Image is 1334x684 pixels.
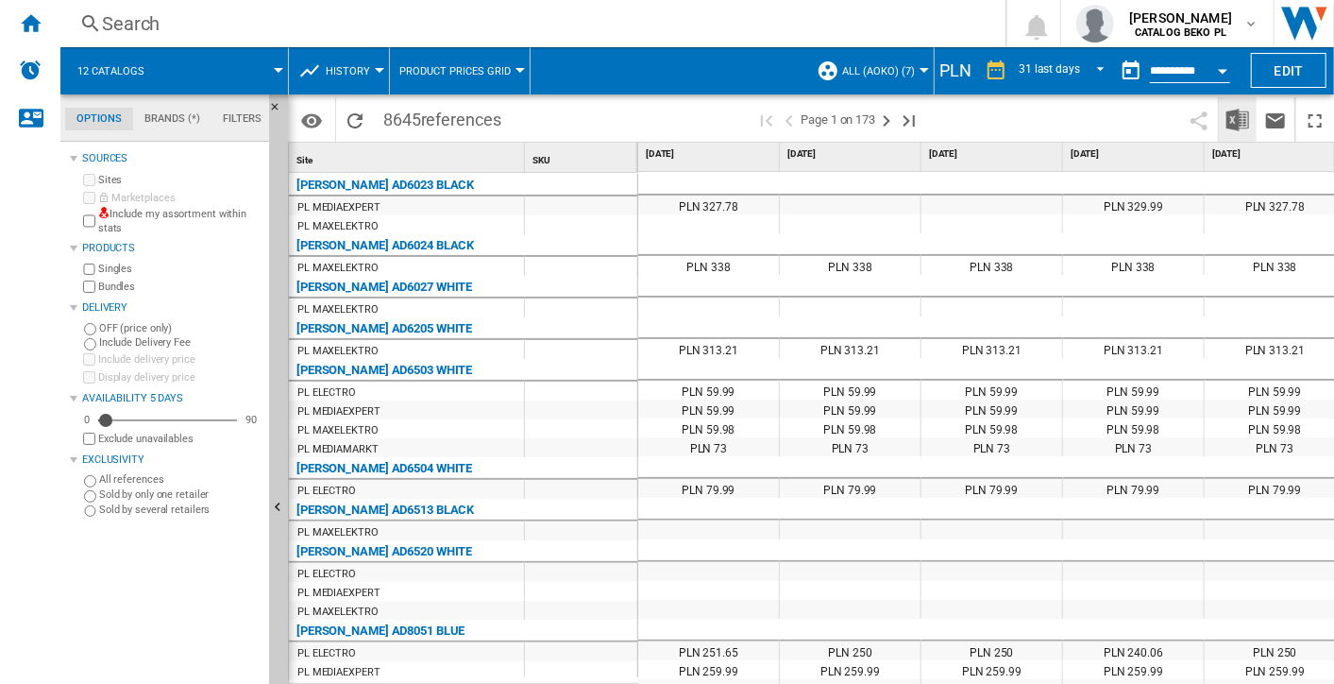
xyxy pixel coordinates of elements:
button: Options [293,103,330,137]
div: PL ELECTRO [297,644,356,663]
div: PLN 338 [921,256,1062,275]
div: PLN 251.65 [638,641,779,660]
button: Reload [336,97,374,142]
img: profile.jpg [1076,5,1114,43]
span: [DATE] [929,147,1058,161]
div: PLN 59.99 [780,381,920,400]
div: PL MEDIAEXPERT [297,584,380,603]
div: PLN 250 [921,641,1062,660]
div: PL MAXELEKTRO [297,523,379,542]
div: [DATE] [925,143,1062,166]
div: PLN 259.99 [638,660,779,679]
input: Include delivery price [83,353,95,366]
div: Site Sort None [293,143,524,172]
div: [DATE] [642,143,779,166]
div: PLN 313.21 [638,339,779,358]
button: Download in Excel [1219,97,1257,142]
div: PLN 259.99 [921,660,1062,679]
div: PLN 59.99 [1063,400,1204,419]
button: >Previous page [778,97,801,142]
span: [DATE] [787,147,917,161]
div: Search [102,10,956,37]
label: Include Delivery Fee [99,335,262,350]
div: PL ELECTRO [297,482,356,501]
div: Product prices grid [399,47,520,94]
md-select: REPORTS.WIZARD.STEPS.REPORT.STEPS.REPORT_OPTIONS.PERIOD: 31 last days [1017,56,1112,87]
button: Edit [1251,53,1326,88]
div: PLN 313.21 [1063,339,1204,358]
div: Sort None [529,143,637,172]
div: Products [82,241,262,256]
input: Singles [83,264,95,276]
div: PL MEDIAEXPERT [297,198,380,217]
div: 0 [79,413,94,427]
input: Sold by several retailers [84,505,96,518]
input: Include Delivery Fee [84,338,96,351]
button: Next page [875,97,898,142]
input: OFF (price only) [84,323,96,335]
label: Singles [98,262,262,276]
div: PLN 73 [1063,437,1204,456]
div: Delivery [82,300,262,316]
div: PLN 59.99 [780,400,920,419]
div: 12 catalogs [70,47,279,94]
span: Page 1 on 173 [801,97,875,142]
div: PLN 313.21 [921,339,1062,358]
div: 31 last days [1019,62,1080,76]
label: Sold by only one retailer [99,487,262,502]
div: [DATE] [784,143,920,166]
md-slider: Availability [98,411,237,430]
img: mysite-not-bg-18x18.png [98,207,110,218]
div: [PERSON_NAME] AD6504 WHITE [296,457,472,480]
label: Exclude unavailables [98,432,262,446]
div: PL MAXELEKTRO [297,421,379,440]
div: Sort None [293,143,524,172]
label: OFF (price only) [99,321,262,335]
span: ALL (aoko) (7) [842,65,915,77]
button: md-calendar [1112,52,1150,90]
div: PL MAXELEKTRO [297,217,379,236]
div: PLN 329.99 [1063,196,1204,214]
div: PL MEDIAEXPERT [297,663,380,682]
div: PLN 59.99 [638,381,779,400]
input: Display delivery price [83,371,95,384]
div: PLN 79.99 [780,479,920,498]
div: PLN 59.98 [1063,419,1204,437]
div: PLN 59.99 [638,400,779,419]
b: CATALOG BEKO PL [1135,26,1226,39]
label: Include my assortment within stats [98,207,262,236]
div: [DATE] [1067,143,1204,166]
div: PLN 73 [780,437,920,456]
md-tab-item: Filters [211,108,273,130]
div: [PERSON_NAME] AD6503 WHITE [296,359,472,382]
span: SKU [532,155,550,165]
img: alerts-logo.svg [19,59,42,81]
div: PLN 313.21 [780,339,920,358]
div: PLN 338 [1063,256,1204,275]
div: PLN 59.98 [638,419,779,437]
button: Send this report by email [1257,97,1294,142]
div: [PERSON_NAME] AD6027 WHITE [296,276,472,299]
div: PLN 79.99 [638,479,779,498]
div: PLN 327.78 [638,196,779,214]
div: PLN 79.99 [1063,479,1204,498]
button: 12 catalogs [77,47,163,94]
span: Site [296,155,312,165]
div: PLN 259.99 [780,660,920,679]
label: Include delivery price [98,352,262,367]
button: Maximize [1296,97,1334,142]
div: PL ELECTRO [297,384,356,402]
div: PL MAXELEKTRO [297,259,379,278]
div: PL MAXELEKTRO [297,342,379,361]
label: Sites [98,173,262,187]
label: All references [99,472,262,487]
div: History [298,47,380,94]
div: PLN 73 [921,437,1062,456]
div: PL MEDIAMARKT [297,440,379,459]
div: PLN 73 [638,437,779,456]
md-tab-item: Options [65,108,133,130]
span: Product prices grid [399,65,511,77]
div: PL MEDIAEXPERT [297,402,380,421]
input: Marketplaces [83,192,95,204]
input: Include my assortment within stats [83,210,95,233]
